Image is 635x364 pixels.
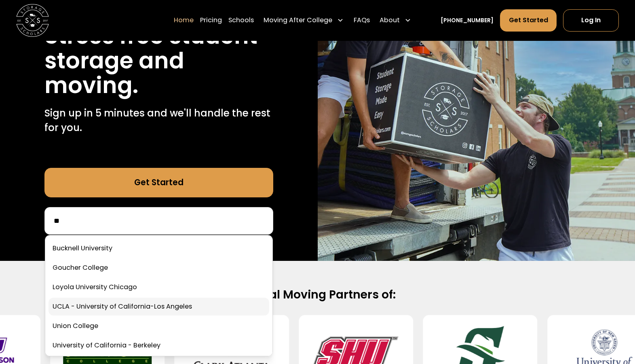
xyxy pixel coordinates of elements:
[228,9,254,32] a: Schools
[16,4,49,37] a: home
[44,106,273,135] p: Sign up in 5 minutes and we'll handle the rest for you.
[16,4,49,37] img: Storage Scholars main logo
[56,287,579,302] h2: Official Moving Partners of:
[563,9,619,32] a: Log In
[500,9,556,32] a: Get Started
[354,9,370,32] a: FAQs
[264,15,332,25] div: Moving After College
[174,9,194,32] a: Home
[376,9,414,32] div: About
[380,15,400,25] div: About
[200,9,222,32] a: Pricing
[44,23,273,98] h1: Stress free student storage and moving.
[260,9,347,32] div: Moving After College
[44,168,273,197] a: Get Started
[441,16,494,25] a: [PHONE_NUMBER]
